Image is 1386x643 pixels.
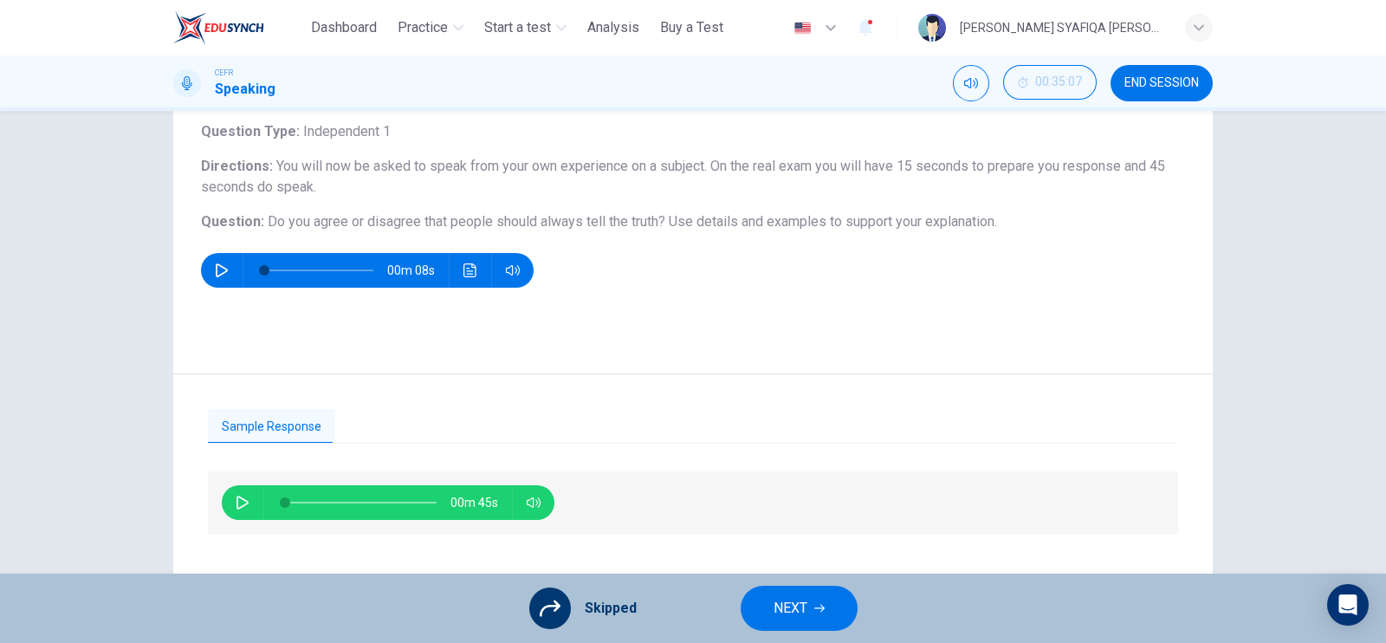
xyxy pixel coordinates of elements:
span: Use details and examples to support your explanation. [669,213,997,230]
span: Start a test [484,17,551,38]
div: basic tabs example [208,409,1178,445]
span: CEFR [215,67,233,79]
span: 00m 45s [450,485,512,520]
div: Hide [1003,65,1097,101]
span: Skipped [585,598,637,619]
button: Sample Response [208,409,335,445]
h1: Speaking [215,79,275,100]
span: Analysis [587,17,639,38]
button: NEXT [741,586,858,631]
a: ELTC logo [173,10,304,45]
div: Mute [953,65,989,101]
span: 00:35:07 [1035,75,1082,89]
div: [PERSON_NAME] SYAFIQA [PERSON_NAME] [960,17,1164,38]
h6: Question : [201,211,1185,232]
span: Do you agree or disagree that people should always tell the truth? [268,213,665,230]
button: END SESSION [1111,65,1213,101]
button: 00:35:07 [1003,65,1097,100]
button: Practice [391,12,470,43]
span: Independent 1 [300,123,391,140]
span: NEXT [774,596,807,620]
button: Analysis [580,12,646,43]
img: ELTC logo [173,10,264,45]
button: Click to see the audio transcription [457,253,484,288]
img: Profile picture [918,14,946,42]
span: END SESSION [1124,76,1199,90]
button: Buy a Test [653,12,730,43]
span: Practice [398,17,448,38]
div: Open Intercom Messenger [1327,584,1369,626]
span: 00m 08s [387,253,449,288]
h6: Directions : [201,156,1185,198]
button: Start a test [477,12,573,43]
span: You will now be asked to speak from your own experience on a subject. On the real exam you will h... [201,158,1165,195]
button: Dashboard [304,12,384,43]
img: en [792,22,813,35]
span: Buy a Test [660,17,723,38]
span: Dashboard [311,17,377,38]
h6: Question Type : [201,121,1185,142]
